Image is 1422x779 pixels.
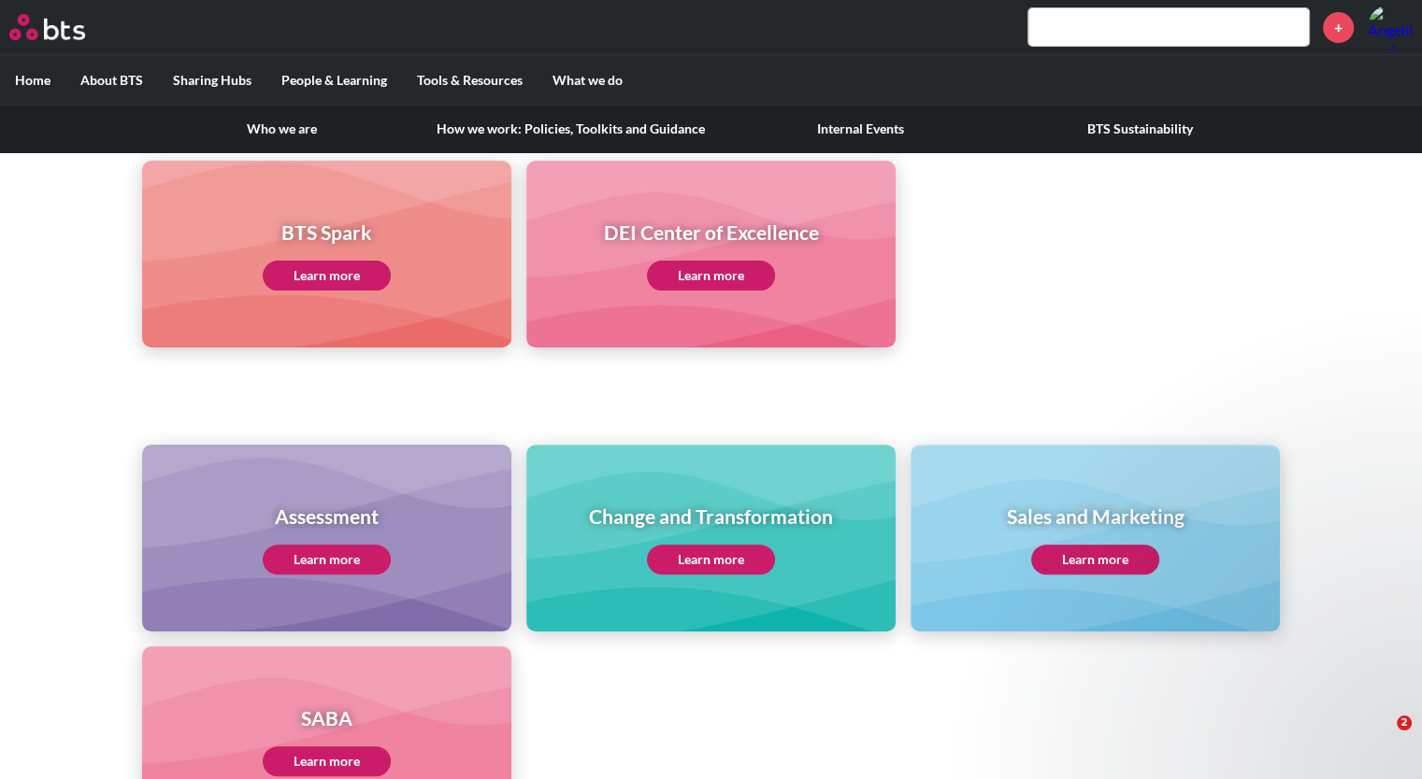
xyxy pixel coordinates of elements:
[1368,5,1413,50] img: Angeliki Andreou
[263,545,391,574] a: Learn more
[1048,379,1422,729] iframe: Intercom notifications message
[1006,503,1184,530] h1: Sales and Marketing
[158,56,266,105] label: Sharing Hubs
[9,14,85,40] img: BTS Logo
[266,56,402,105] label: People & Learning
[263,746,391,776] a: Learn more
[647,261,775,290] a: Learn more
[1323,12,1354,43] a: +
[263,704,391,731] h1: SABA
[263,261,391,290] a: Learn more
[1368,5,1413,50] a: Profile
[263,503,391,530] h1: Assessment
[589,503,833,530] h1: Change and Transformation
[1031,545,1159,574] a: Learn more
[65,56,158,105] label: About BTS
[1397,715,1412,730] span: 2
[538,56,638,105] label: What we do
[1358,715,1403,760] iframe: Intercom live chat
[9,14,120,40] a: Go home
[263,219,391,246] h1: BTS Spark
[603,219,818,246] h1: DEI Center of Excellence
[402,56,538,105] label: Tools & Resources
[647,545,775,574] a: Learn more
